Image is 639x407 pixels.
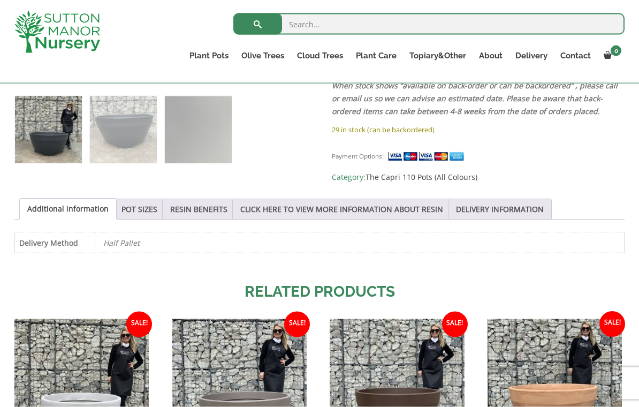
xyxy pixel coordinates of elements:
span: 0 [611,46,621,56]
a: Additional information [27,199,109,220]
img: logo [14,11,100,53]
a: RESIN BENEFITS [170,199,227,220]
table: Product Details [14,232,625,253]
span: Sale! [599,312,625,337]
input: Search... [233,13,625,35]
a: POT SIZES [121,199,157,220]
em: When stock shows “available on back-order or can be backordered” , please call or email us so we ... [332,80,618,116]
img: The Capri Pot 110 Colour Charcoal - Image 3 [165,96,232,163]
a: 0 [597,48,625,63]
img: The Capri Pot 110 Colour Charcoal [15,96,82,163]
a: Topiary&Other [403,48,473,63]
img: The Capri Pot 110 Colour Charcoal - Image 2 [90,96,157,163]
span: Sale! [284,312,310,337]
a: Plant Care [349,48,403,63]
a: Delivery [509,48,554,63]
a: Contact [554,48,597,63]
p: Half Pallet [103,233,616,253]
img: payment supported [387,151,468,162]
a: Cloud Trees [291,48,349,63]
a: CLICK HERE TO VIEW MORE INFORMATION ABOUT RESIN [240,199,443,220]
h2: Related products [14,281,625,303]
a: The Capri 110 Pots (All Colours) [366,172,477,182]
small: Payment Options: [332,152,384,160]
a: Olive Trees [235,48,291,63]
th: Delivery Method [15,232,95,253]
a: About [473,48,509,63]
a: Plant Pots [183,48,235,63]
span: Sale! [442,312,468,337]
span: Category: [332,171,625,184]
p: 29 in stock (can be backordered) [332,123,625,136]
span: Sale! [126,312,152,337]
a: DELIVERY INFORMATION [456,199,544,220]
